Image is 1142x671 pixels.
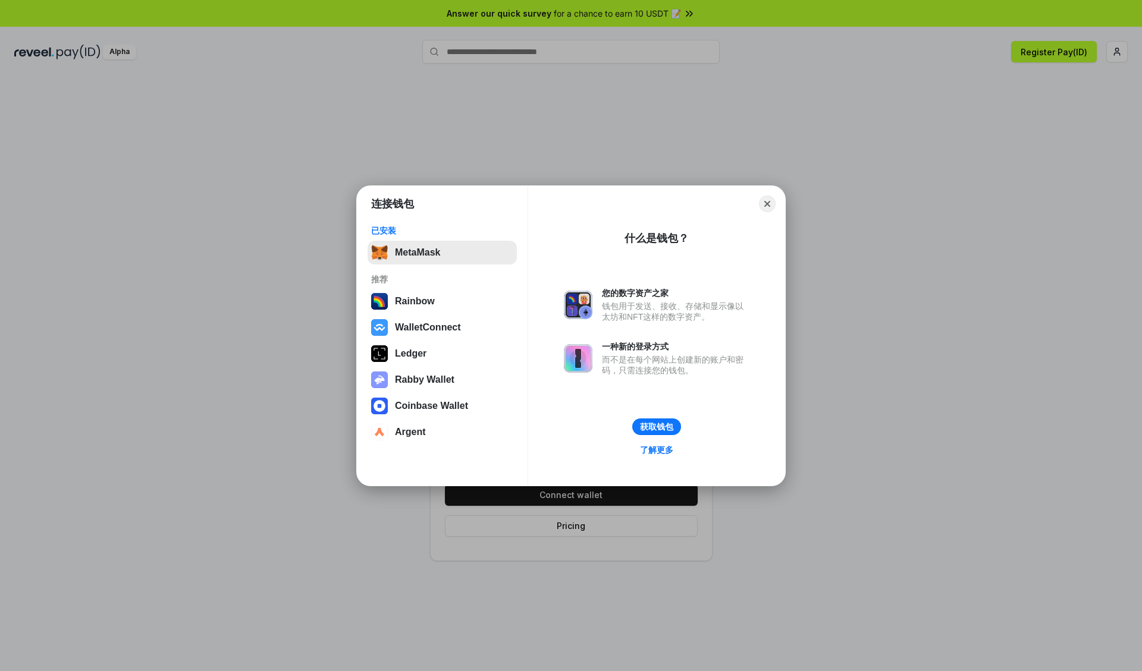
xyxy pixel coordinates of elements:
[564,344,592,373] img: svg+xml,%3Csvg%20xmlns%3D%22http%3A%2F%2Fwww.w3.org%2F2000%2Fsvg%22%20fill%3D%22none%22%20viewBox...
[368,368,517,392] button: Rabby Wallet
[632,418,681,435] button: 获取钱包
[640,445,673,455] div: 了解更多
[640,421,673,432] div: 获取钱包
[371,244,388,261] img: svg+xml,%3Csvg%20fill%3D%22none%22%20height%3D%2233%22%20viewBox%3D%220%200%2035%2033%22%20width%...
[371,293,388,310] img: svg+xml,%3Csvg%20width%3D%22120%22%20height%3D%22120%22%20viewBox%3D%220%200%20120%20120%22%20fil...
[371,225,513,236] div: 已安装
[395,374,454,385] div: Rabby Wallet
[602,301,749,322] div: 钱包用于发送、接收、存储和显示像以太坊和NFT这样的数字资产。
[395,401,468,411] div: Coinbase Wallet
[633,442,680,458] a: 了解更多
[371,371,388,388] img: svg+xml,%3Csvg%20xmlns%3D%22http%3A%2F%2Fwww.w3.org%2F2000%2Fsvg%22%20fill%3D%22none%22%20viewBox...
[371,424,388,440] img: svg+xml,%3Csvg%20width%3D%2228%22%20height%3D%2228%22%20viewBox%3D%220%200%2028%2028%22%20fill%3D...
[395,296,435,307] div: Rainbow
[371,197,414,211] h1: 连接钱包
[395,348,426,359] div: Ledger
[371,345,388,362] img: svg+xml,%3Csvg%20xmlns%3D%22http%3A%2F%2Fwww.w3.org%2F2000%2Fsvg%22%20width%3D%2228%22%20height%3...
[368,289,517,313] button: Rainbow
[368,342,517,366] button: Ledger
[759,196,776,212] button: Close
[602,288,749,298] div: 您的数字资产之家
[625,231,689,245] div: 什么是钱包？
[395,247,440,258] div: MetaMask
[371,319,388,336] img: svg+xml,%3Csvg%20width%3D%2228%22%20height%3D%2228%22%20viewBox%3D%220%200%2028%2028%22%20fill%3D...
[368,316,517,339] button: WalletConnect
[371,274,513,285] div: 推荐
[368,394,517,418] button: Coinbase Wallet
[395,322,461,333] div: WalletConnect
[395,427,426,437] div: Argent
[368,241,517,264] button: MetaMask
[371,398,388,414] img: svg+xml,%3Csvg%20width%3D%2228%22%20height%3D%2228%22%20viewBox%3D%220%200%2028%2028%22%20fill%3D...
[368,420,517,444] button: Argent
[602,354,749,376] div: 而不是在每个网站上创建新的账户和密码，只需连接您的钱包。
[602,341,749,352] div: 一种新的登录方式
[564,291,592,319] img: svg+xml,%3Csvg%20xmlns%3D%22http%3A%2F%2Fwww.w3.org%2F2000%2Fsvg%22%20fill%3D%22none%22%20viewBox...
